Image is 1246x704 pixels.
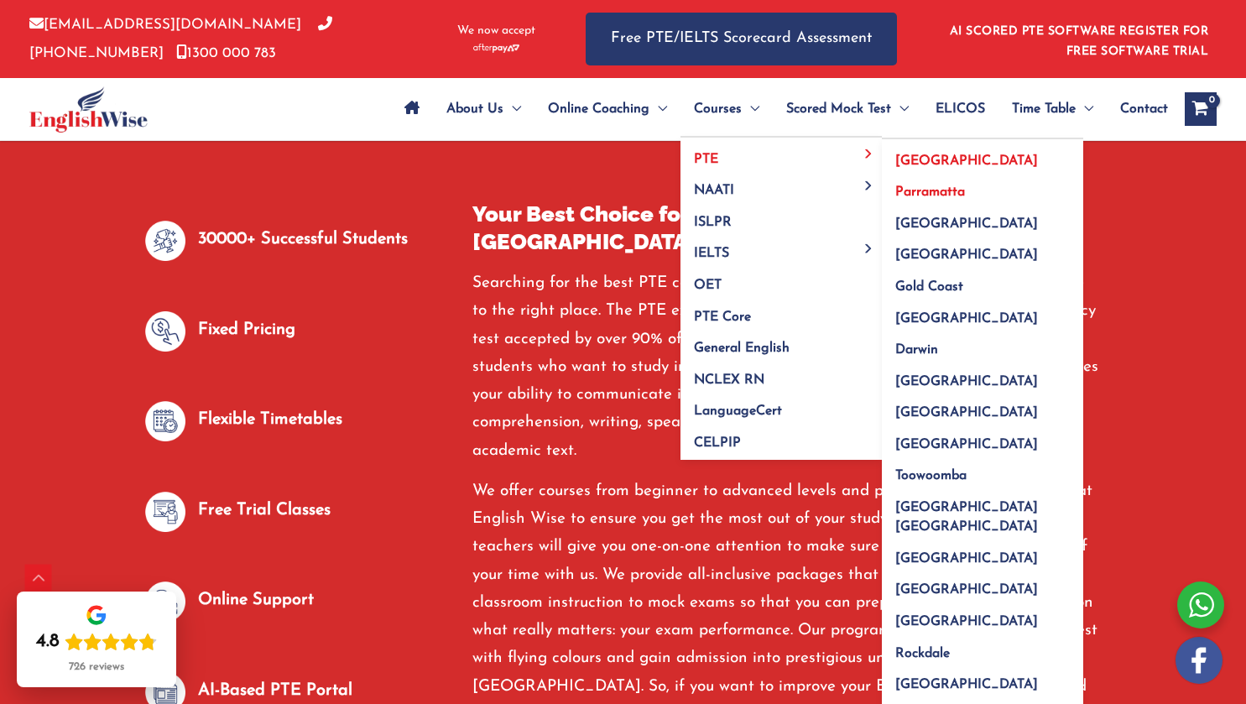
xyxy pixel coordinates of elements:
span: Online Coaching [548,80,649,138]
a: [GEOGRAPHIC_DATA] [882,392,1083,424]
a: Gold Coast [882,266,1083,298]
p: Fixed Pricing [198,316,295,344]
span: PTE Core [694,310,751,324]
span: NAATI [694,184,734,197]
img: cropped-ew-logo [29,86,148,133]
a: Darwin [882,329,1083,361]
a: ELICOS [922,80,998,138]
span: IELTS [694,247,729,260]
h2: Your Best Choice for Online & Offline PTE Classes in [GEOGRAPHIC_DATA] [472,201,1102,258]
p: Flexible Timetables [198,406,342,434]
span: PTE [694,153,718,166]
span: [GEOGRAPHIC_DATA] [895,406,1038,420]
a: [GEOGRAPHIC_DATA] [882,537,1083,569]
span: Menu Toggle [891,80,909,138]
a: NCLEX RN [680,358,882,390]
span: ELICOS [936,80,985,138]
a: NAATIMenu Toggle [680,169,882,201]
a: [GEOGRAPHIC_DATA] [882,601,1083,633]
a: [GEOGRAPHIC_DATA] [882,664,1083,696]
a: Rockdale [882,632,1083,664]
p: 30000+ Successful Students [198,226,408,253]
span: [GEOGRAPHIC_DATA] [895,375,1038,389]
img: null [145,221,185,261]
div: 4.8 [36,630,60,654]
a: AI SCORED PTE SOFTWARE REGISTER FOR FREE SOFTWARE TRIAL [950,25,1209,58]
img: Afterpay-Logo [473,44,519,53]
a: IELTSMenu Toggle [680,232,882,264]
span: CELPIP [694,436,741,450]
img: null [145,581,185,622]
a: [EMAIL_ADDRESS][DOMAIN_NAME] [29,18,301,32]
span: Menu Toggle [1076,80,1093,138]
span: [GEOGRAPHIC_DATA] [GEOGRAPHIC_DATA] [895,501,1038,534]
span: Menu Toggle [649,80,667,138]
a: CoursesMenu Toggle [680,80,773,138]
a: PTEMenu Toggle [680,138,882,169]
a: LanguageCert [680,390,882,422]
span: Menu Toggle [503,80,521,138]
a: View Shopping Cart, empty [1185,92,1217,126]
span: [GEOGRAPHIC_DATA] [895,615,1038,628]
a: Parramatta [882,171,1083,203]
span: Contact [1120,80,1168,138]
span: Darwin [895,343,938,357]
img: null [145,311,185,352]
nav: Site Navigation: Main Menu [391,80,1168,138]
span: [GEOGRAPHIC_DATA] [895,312,1038,326]
span: NCLEX RN [694,373,764,387]
p: Free Trial Classes [198,497,331,524]
span: [GEOGRAPHIC_DATA] [895,438,1038,451]
img: null [145,492,185,532]
span: [GEOGRAPHIC_DATA] [895,217,1038,231]
a: PTE Core [680,295,882,327]
span: We now accept [457,23,535,39]
a: Free PTE/IELTS Scorecard Assessment [586,13,897,65]
a: [GEOGRAPHIC_DATA] [882,360,1083,392]
div: 726 reviews [69,660,124,674]
a: [GEOGRAPHIC_DATA] [882,423,1083,455]
span: About Us [446,80,503,138]
a: Online CoachingMenu Toggle [534,80,680,138]
a: [GEOGRAPHIC_DATA] [GEOGRAPHIC_DATA] [882,487,1083,538]
a: ISLPR [680,201,882,232]
a: [GEOGRAPHIC_DATA] [882,139,1083,171]
a: [GEOGRAPHIC_DATA] [882,569,1083,601]
span: ISLPR [694,216,732,229]
span: Gold Coast [895,280,963,294]
span: Menu Toggle [742,80,759,138]
span: Rockdale [895,647,950,660]
span: [GEOGRAPHIC_DATA] [895,583,1038,597]
span: Menu Toggle [859,180,878,190]
span: [GEOGRAPHIC_DATA] [895,248,1038,262]
span: Parramatta [895,185,965,199]
span: OET [694,279,722,292]
a: Toowoomba [882,455,1083,487]
span: Menu Toggle [859,243,878,253]
img: white-facebook.png [1176,637,1223,684]
span: Menu Toggle [859,149,878,159]
a: CELPIP [680,421,882,460]
span: General English [694,342,790,355]
span: [GEOGRAPHIC_DATA] [895,678,1038,691]
a: OET [680,264,882,296]
span: [GEOGRAPHIC_DATA] [895,552,1038,566]
div: Rating: 4.8 out of 5 [36,630,157,654]
span: Time Table [1012,80,1076,138]
a: [GEOGRAPHIC_DATA] [882,202,1083,234]
span: Courses [694,80,742,138]
a: Time TableMenu Toggle [998,80,1107,138]
a: [PHONE_NUMBER] [29,18,332,60]
span: [GEOGRAPHIC_DATA] [895,154,1038,168]
img: null [145,401,185,441]
aside: Header Widget 1 [940,12,1217,66]
a: Scored Mock TestMenu Toggle [773,80,922,138]
span: Scored Mock Test [786,80,891,138]
p: Searching for the best PTE coaching classes in [GEOGRAPHIC_DATA]? You’ve come to the right place.... [472,269,1102,465]
span: LanguageCert [694,404,782,418]
a: [GEOGRAPHIC_DATA] [882,297,1083,329]
p: Online Support [198,587,314,614]
span: Toowoomba [895,469,967,482]
a: [GEOGRAPHIC_DATA] [882,234,1083,266]
a: Contact [1107,80,1168,138]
